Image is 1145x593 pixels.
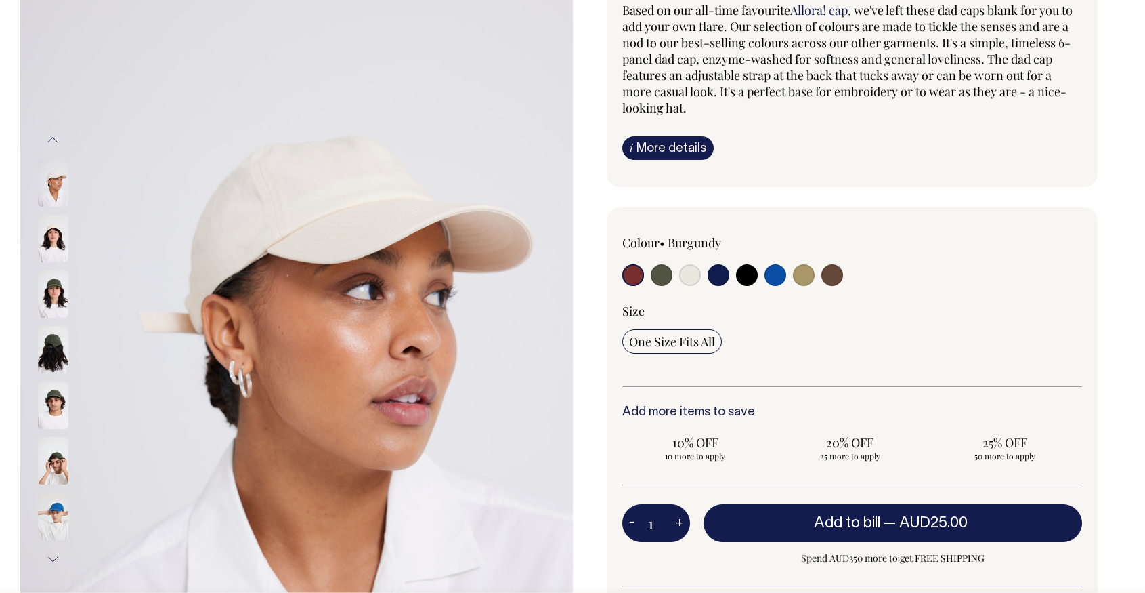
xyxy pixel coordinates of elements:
span: AUD25.00 [899,516,968,530]
button: - [622,510,641,537]
span: Based on our all-time favourite [622,2,790,18]
span: i [630,140,633,155]
span: 25 more to apply [783,451,916,462]
input: 25% OFF 50 more to apply [931,430,1077,466]
img: olive [38,382,68,429]
span: 20% OFF [783,434,916,451]
button: Previous [43,125,63,155]
a: iMore details [622,136,714,160]
button: + [669,510,690,537]
span: Add to bill [814,516,880,530]
img: olive [38,270,68,318]
img: olive [38,326,68,373]
span: 10 more to apply [629,451,762,462]
button: Next [43,544,63,575]
span: • [660,234,665,251]
img: olive [38,437,68,485]
span: 25% OFF [938,434,1071,451]
input: One Size Fits All [622,329,722,354]
span: — [884,516,971,530]
span: , we've left these dad caps blank for you to add your own flare. Our selection of colours are mad... [622,2,1073,116]
span: 10% OFF [629,434,762,451]
img: natural [38,215,68,262]
input: 10% OFF 10 more to apply [622,430,769,466]
img: worker-blue [38,493,68,540]
input: 20% OFF 25 more to apply [777,430,923,466]
label: Burgundy [668,234,721,251]
img: natural [38,159,68,207]
a: Allora! cap [790,2,848,18]
span: One Size Fits All [629,333,715,350]
button: Add to bill —AUD25.00 [704,504,1083,542]
span: 50 more to apply [938,451,1071,462]
div: Size [622,303,1083,319]
span: Spend AUD350 more to get FREE SHIPPING [704,550,1083,567]
h6: Add more items to save [622,406,1083,420]
div: Colour [622,234,806,251]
